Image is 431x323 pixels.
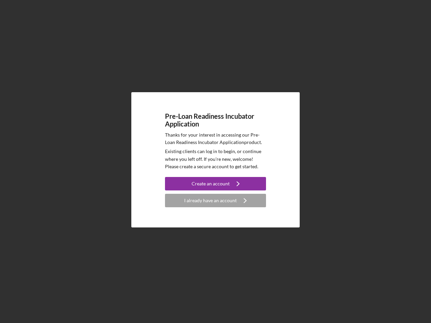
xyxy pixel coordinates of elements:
p: Existing clients can log in to begin, or continue where you left off. If you're new, welcome! Ple... [165,148,266,170]
p: Thanks for your interest in accessing our Pre-Loan Readiness Incubator Application product. [165,131,266,146]
div: Create an account [192,177,230,190]
button: Create an account [165,177,266,190]
button: I already have an account [165,194,266,207]
a: Create an account [165,177,266,192]
h4: Pre-Loan Readiness Incubator Application [165,112,266,128]
div: I already have an account [184,194,237,207]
